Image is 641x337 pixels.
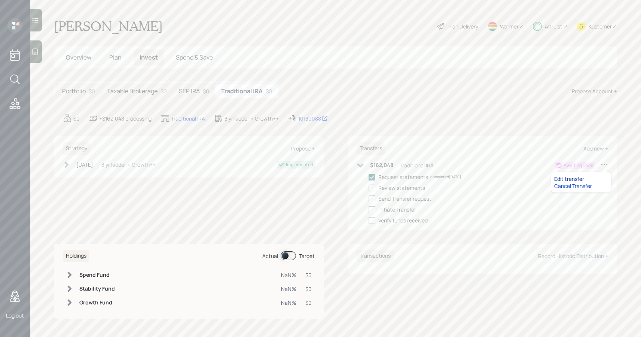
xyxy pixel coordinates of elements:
div: Verify funds received [378,216,428,224]
div: $0 [266,87,272,95]
div: $0 [305,299,312,307]
div: Traditional IRA [171,115,205,122]
div: Cancel Transfer [554,182,608,189]
div: Propose + [291,145,315,152]
div: Actual [262,252,278,260]
div: Send Transfer request [378,195,431,203]
div: Log out [6,312,24,319]
div: Initiate Transfer [378,206,416,213]
h6: Transfers [357,142,385,155]
span: Spend & Save [176,53,213,61]
div: $0 [305,285,312,293]
div: NaN% [281,285,296,293]
div: Request statements [378,173,428,181]
div: Traditional IRA [400,161,434,169]
div: Altruist [545,22,562,30]
div: $0 [89,87,95,95]
h5: Taxable Brokerage [107,88,158,95]
div: Implemented [286,161,313,168]
div: Propose Account + [572,87,617,95]
h6: Spend Fund [79,272,115,278]
div: 3 yr ladder • Growth++ [101,161,156,168]
div: Edit transfer [554,175,608,182]
h1: [PERSON_NAME] [54,18,163,34]
div: +$162,048 processing [99,115,152,122]
div: NaN% [281,299,296,307]
div: Kustomer [589,22,612,30]
div: completed [DATE] [430,174,461,180]
div: $0 [161,87,167,95]
div: 10139088 [298,115,328,122]
div: 3 yr ladder • Growth++ [225,115,279,122]
h5: SEP IRA [179,88,200,95]
h6: Holdings [63,250,89,262]
h6: Stability Fund [79,286,115,292]
div: Plan Delivery [448,22,478,30]
div: $0 [73,115,80,122]
span: Plan [109,53,122,61]
h6: $162,048 [370,162,394,168]
h5: Portfolio [62,88,86,95]
div: [DATE] [76,161,93,168]
div: Warmer [500,22,519,30]
h6: Transactions [357,250,394,262]
span: Overview [66,53,91,61]
div: Target [299,252,315,260]
div: Record Historic Distribution + [538,252,608,259]
div: Awaiting Docs [564,162,593,169]
div: NaN% [281,271,296,279]
div: $0 [203,87,209,95]
span: Invest [140,53,158,61]
h6: Growth Fund [79,300,115,306]
h5: Traditional IRA [221,88,263,95]
div: Review statements [378,184,425,192]
div: Add new + [583,145,608,152]
div: $0 [305,271,312,279]
h6: Strategy [63,142,90,155]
